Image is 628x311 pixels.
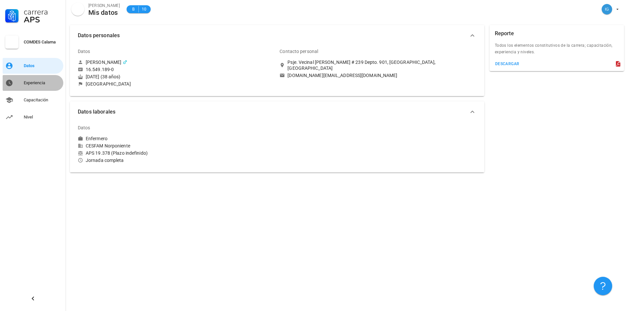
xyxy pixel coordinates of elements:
[280,59,476,71] a: Psje. Vecinal [PERSON_NAME] # 239 Depto. 901, [GEOGRAPHIC_DATA], [GEOGRAPHIC_DATA]
[280,72,476,78] a: [DOMAIN_NAME][EMAIL_ADDRESS][DOMAIN_NAME]
[78,150,274,156] div: APS 19.378 (Plazo indefinido)
[492,59,522,68] button: descargar
[86,81,131,87] div: [GEOGRAPHIC_DATA]
[78,107,468,117] span: Datos laborales
[70,101,484,122] button: Datos laborales
[78,74,274,80] div: [DATE] (38 años)
[3,75,63,91] a: Experiencia
[3,92,63,108] a: Capacitación
[280,43,318,59] div: Contacto personal
[490,42,624,59] div: Todos los elementos constitutivos de la carrera; capacitación, experiencia y niveles.
[287,59,476,71] div: Psje. Vecinal [PERSON_NAME] # 239 Depto. 901, [GEOGRAPHIC_DATA], [GEOGRAPHIC_DATA]
[88,9,120,16] div: Mis datos
[24,16,61,24] div: APS
[78,120,90,136] div: Datos
[24,8,61,16] div: Carrera
[141,6,147,13] span: 10
[78,143,274,149] div: CESFAM Norponiente
[24,39,61,45] div: COMDES Calama
[131,6,136,13] span: B
[70,25,484,46] button: Datos personales
[86,66,114,72] div: 16.549.189-0
[287,72,397,78] div: [DOMAIN_NAME][EMAIL_ADDRESS][DOMAIN_NAME]
[86,136,107,142] div: Enfermero
[88,2,120,9] div: [PERSON_NAME]
[495,62,520,66] div: descargar
[78,43,90,59] div: Datos
[602,4,612,14] div: avatar
[495,25,514,42] div: Reporte
[3,109,63,125] a: Nivel
[78,31,468,40] span: Datos personales
[78,157,274,163] div: Jornada completa
[24,97,61,103] div: Capacitación
[71,3,84,16] div: avatar
[24,80,61,86] div: Experiencia
[24,115,61,120] div: Nivel
[86,59,121,65] div: [PERSON_NAME]
[24,63,61,68] div: Datos
[3,58,63,74] a: Datos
